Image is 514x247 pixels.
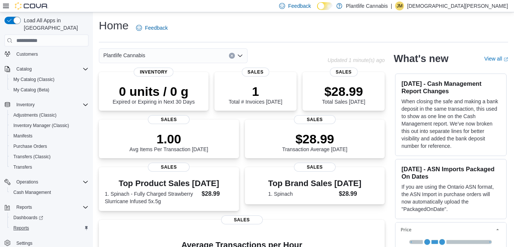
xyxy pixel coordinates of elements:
[105,190,198,205] dt: 1. Spinach - Fully Charged Strawberry Slurricane Infused 5x.5g
[13,143,47,149] span: Purchase Orders
[268,190,336,198] dt: 1. Spinach
[10,131,35,140] a: Manifests
[397,1,403,10] span: JM
[1,177,91,187] button: Operations
[13,112,56,118] span: Adjustments (Classic)
[105,179,233,188] h3: Top Product Sales [DATE]
[10,111,59,120] a: Adjustments (Classic)
[13,164,32,170] span: Transfers
[10,75,88,84] span: My Catalog (Classic)
[237,53,243,59] button: Open list of options
[10,213,46,222] a: Dashboards
[21,17,88,32] span: Load All Apps in [GEOGRAPHIC_DATA]
[401,165,500,180] h3: [DATE] - ASN Imports Packaged On Dates
[504,57,508,62] svg: External link
[10,213,88,222] span: Dashboards
[7,131,91,141] button: Manifests
[7,120,91,131] button: Inventory Manager (Classic)
[13,77,55,82] span: My Catalog (Classic)
[10,163,35,172] a: Transfers
[145,24,168,32] span: Feedback
[395,1,404,10] div: Jaina Macdonald
[10,142,50,151] a: Purchase Orders
[99,18,129,33] h1: Home
[13,225,29,231] span: Reports
[401,183,500,213] p: If you are using the Ontario ASN format, the ASN Import in purchase orders will now automatically...
[339,189,362,198] dd: $28.99
[10,111,88,120] span: Adjustments (Classic)
[10,224,32,233] a: Reports
[294,115,336,124] span: Sales
[13,65,35,74] button: Catalog
[129,131,208,146] p: 1.00
[1,49,91,59] button: Customers
[13,154,51,160] span: Transfers (Classic)
[317,2,333,10] input: Dark Mode
[13,203,88,212] span: Reports
[288,2,311,10] span: Feedback
[13,215,43,221] span: Dashboards
[10,188,88,197] span: Cash Management
[13,178,88,186] span: Operations
[407,1,508,10] p: [DEMOGRAPHIC_DATA][PERSON_NAME]
[7,162,91,172] button: Transfers
[7,74,91,85] button: My Catalog (Classic)
[7,187,91,198] button: Cash Management
[13,50,41,59] a: Customers
[221,215,263,224] span: Sales
[1,100,91,110] button: Inventory
[10,121,88,130] span: Inventory Manager (Classic)
[113,84,195,105] div: Expired or Expiring in Next 30 Days
[282,131,347,152] div: Transaction Average [DATE]
[346,1,388,10] p: Plantlife Cannabis
[113,84,195,99] p: 0 units / 0 g
[10,75,58,84] a: My Catalog (Classic)
[16,102,35,108] span: Inventory
[13,100,38,109] button: Inventory
[1,64,91,74] button: Catalog
[394,53,448,65] h2: What's new
[148,115,190,124] span: Sales
[7,212,91,223] a: Dashboards
[133,20,171,35] a: Feedback
[229,84,282,105] div: Total # Invoices [DATE]
[229,84,282,99] p: 1
[10,131,88,140] span: Manifests
[7,110,91,120] button: Adjustments (Classic)
[294,163,336,172] span: Sales
[13,49,88,59] span: Customers
[282,131,347,146] p: $28.99
[13,65,88,74] span: Catalog
[10,188,54,197] a: Cash Management
[16,240,32,246] span: Settings
[1,202,91,212] button: Reports
[10,85,52,94] a: My Catalog (Beta)
[10,85,88,94] span: My Catalog (Beta)
[201,189,233,198] dd: $28.99
[322,84,365,99] p: $28.99
[242,68,269,77] span: Sales
[13,133,32,139] span: Manifests
[13,100,88,109] span: Inventory
[10,121,72,130] a: Inventory Manager (Classic)
[7,223,91,233] button: Reports
[229,53,235,59] button: Clear input
[13,203,35,212] button: Reports
[322,84,365,105] div: Total Sales [DATE]
[401,80,500,95] h3: [DATE] - Cash Management Report Changes
[13,87,49,93] span: My Catalog (Beta)
[16,66,32,72] span: Catalog
[134,68,174,77] span: Inventory
[7,152,91,162] button: Transfers (Classic)
[13,178,41,186] button: Operations
[268,179,362,188] h3: Top Brand Sales [DATE]
[103,51,145,60] span: Plantlife Cannabis
[484,56,508,62] a: View allExternal link
[13,123,69,129] span: Inventory Manager (Classic)
[16,51,38,57] span: Customers
[148,163,190,172] span: Sales
[401,98,500,150] p: When closing the safe and making a bank deposit in the same transaction, this used to show as one...
[7,85,91,95] button: My Catalog (Beta)
[129,131,208,152] div: Avg Items Per Transaction [DATE]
